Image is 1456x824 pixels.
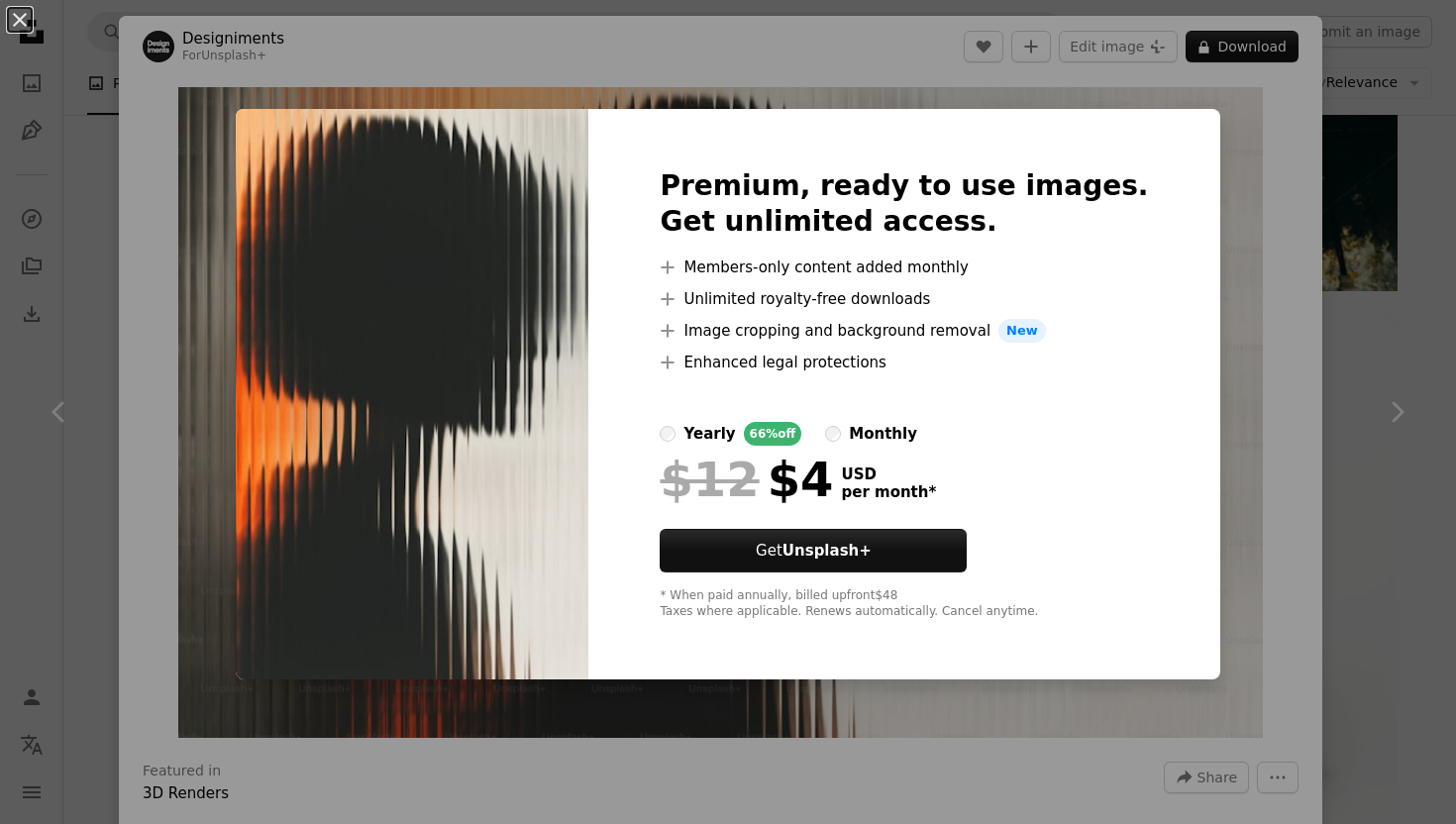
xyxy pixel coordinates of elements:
[660,426,676,442] input: yearly66%off
[660,287,1148,311] li: Unlimited royalty-free downloads
[660,588,1148,620] div: * When paid annually, billed upfront $48 Taxes where applicable. Renews automatically. Cancel any...
[849,422,917,446] div: monthly
[744,422,802,446] div: 66% off
[236,109,588,679] img: premium_photo-1746637466031-c74900b2ccb8
[683,422,735,446] div: yearly
[660,319,1148,343] li: Image cropping and background removal
[841,465,936,483] span: USD
[782,542,872,560] strong: Unsplash+
[660,256,1148,279] li: Members-only content added monthly
[660,529,967,572] button: GetUnsplash+
[660,454,833,505] div: $4
[825,426,841,442] input: monthly
[660,454,759,505] span: $12
[841,483,936,501] span: per month *
[660,168,1148,240] h2: Premium, ready to use images. Get unlimited access.
[998,319,1046,343] span: New
[660,351,1148,374] li: Enhanced legal protections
